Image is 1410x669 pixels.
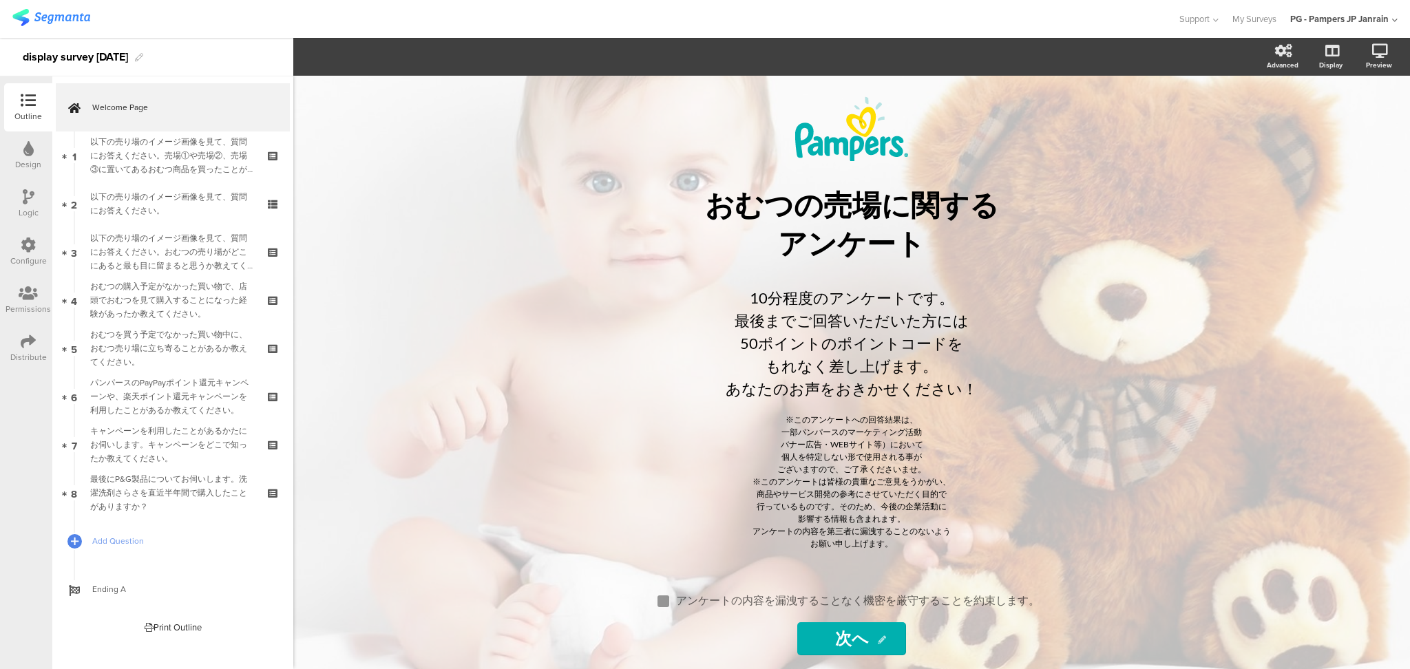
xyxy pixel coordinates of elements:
[56,180,290,228] a: 2 以下の売り場のイメージ画像を見て、質問にお答えください。
[71,389,77,404] span: 6
[1179,12,1210,25] span: Support
[72,148,76,163] span: 1
[6,303,51,315] div: Permissions
[597,187,1106,225] p: おむつの売場に関する
[90,231,255,273] div: 以下の売り場のイメージ画像を見て、質問にお答えください。おむつの売り場がどこにあると最も目に留まると思うか教えてください。
[1366,60,1392,70] div: Preview
[797,622,906,655] input: Start
[15,158,41,171] div: Design
[56,228,290,276] a: 3 以下の売り場のイメージ画像を見て、質問にお答えください。おむつの売り場がどこにあると最も目に留まると思うか教えてください。
[611,309,1093,332] p: 最後までご回答いただいた方には
[611,426,1093,438] p: 一部パンパースのマーケティング活動
[90,190,255,217] div: 以下の売り場のイメージ画像を見て、質問にお答えください。
[92,582,269,596] span: Ending A
[611,438,1093,451] p: バナー広告・WEBサイト等）において
[71,485,77,500] span: 8
[90,279,255,321] div: おむつの購入予定がなかった買い物で、店頭でおむつを見て購入することになった経験があったか教えてください。
[676,593,1040,608] p: アンケートの内容を漏洩することなく機密を厳守することを約束します。
[71,293,77,308] span: 4
[72,437,77,452] span: 7
[92,100,269,114] span: Welcome Page
[90,472,255,513] div: 最後にP&G製品についてお伺いします。洗濯洗剤さらさを直近半年間で購入したことがありますか？
[611,377,1093,400] p: あなたのお声をおきかせください！
[56,372,290,421] a: 6 パンパースのPayPayポイント還元キャンペーンや、楽天ポイント還元キャンペーンを利用したことがあるか教えてください。
[14,110,42,123] div: Outline
[611,476,1093,488] p: ※このアンケートは皆様の貴重なご意見をうかがい、
[611,500,1093,513] p: 行っているものです。そのため、今後の企業活動に
[90,424,255,465] div: キャンペーンを利用したことがあるかたにお伺いします。キャンペーンをどこで知ったか教えてください。
[56,324,290,372] a: 5 おむつを買う予定でなかった買い物中に、おむつ売り場に立ち寄ることがあるか教えてください。
[92,534,269,548] span: Add Question
[56,131,290,180] a: 1 以下の売り場のイメージ画像を見て、質問にお答えください。売場①や売場②、売場③に置いてあるおむつ商品を買ったことがあるか教えてください。
[597,225,1106,264] p: アンケート
[19,206,39,219] div: Logic
[10,255,47,267] div: Configure
[56,83,290,131] a: Welcome Page
[1290,12,1389,25] div: PG - Pampers JP Janrain
[23,46,128,68] div: display survey [DATE]
[71,244,77,259] span: 3
[611,332,1093,354] p: 50ポイントのポイントコードを
[90,135,255,176] div: 以下の売り場のイメージ画像を見て、質問にお答えください。売場①や売場②、売場③に置いてあるおむつ商品を買ったことがあるか教えてください。
[1319,60,1343,70] div: Display
[611,414,1093,426] p: ※このアンケートへの回答結果は、
[1267,60,1298,70] div: Advanced
[90,328,255,369] div: おむつを買う予定でなかった買い物中に、おむつ売り場に立ち寄ることがあるか教えてください。
[10,351,47,363] div: Distribute
[611,354,1093,377] p: もれなく差し上げます。
[56,469,290,517] a: 8 最後にP&G製品についてお伺いします。洗濯洗剤さらさを直近半年間で購入したことがありますか？
[90,376,255,417] div: パンパースのPayPayポイント還元キャンペーンや、楽天ポイント還元キャンペーンを利用したことがあるか教えてください。
[611,451,1093,463] p: 個人を特定しない形で使用される事が
[611,525,1093,538] p: アンケートの内容を第三者に漏洩することのないよう
[611,488,1093,500] p: 商品やサービス開発の参考にさせていただく目的で
[611,513,1093,525] p: 影響する情報も含まれます。
[12,9,90,26] img: segmanta logo
[71,341,77,356] span: 5
[56,565,290,613] a: Ending A
[56,276,290,324] a: 4 おむつの購入予定がなかった買い物で、店頭でおむつを見て購入することになった経験があったか教えてください。
[71,196,77,211] span: 2
[56,421,290,469] a: 7 キャンペーンを利用したことがあるかたにお伺いします。キャンペーンをどこで知ったか教えてください。
[611,286,1093,309] p: 10分程度のアンケートです。
[611,538,1093,550] p: お願い申し上げます。
[611,463,1093,476] p: ございますので、ご了承くださいませ。
[145,621,202,634] div: Print Outline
